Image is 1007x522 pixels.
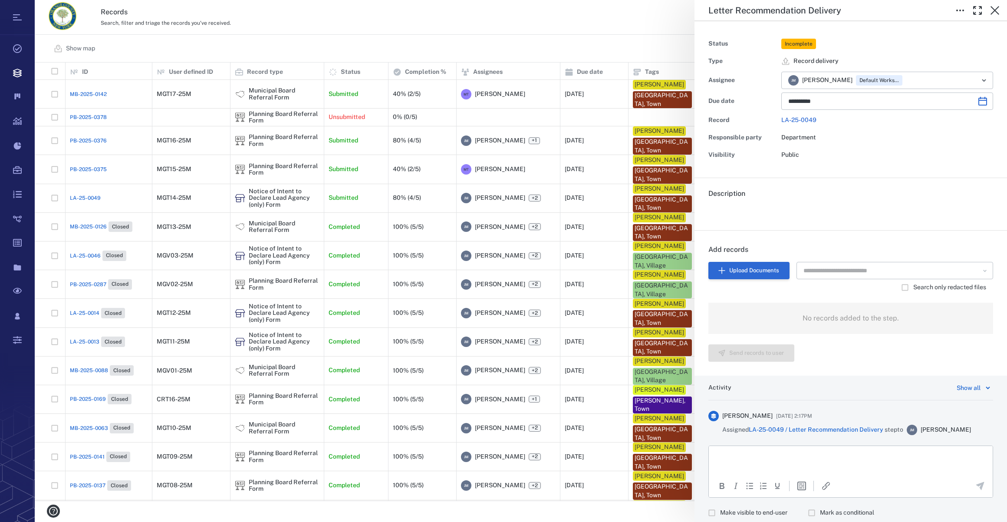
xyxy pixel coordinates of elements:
button: Toggle Fullscreen [969,2,986,19]
a: LA-25-0049 [781,116,816,123]
div: Numbered list [758,481,769,491]
div: Responsible party [708,132,778,144]
span: Assigned step to [722,426,903,434]
div: Due date [708,95,778,107]
button: Upload Documents [708,262,790,279]
div: Type [708,55,778,67]
div: Record [708,114,778,126]
div: Show all [957,383,981,393]
button: Open [978,74,990,86]
span: Public [781,151,799,158]
span: [PERSON_NAME] [921,426,971,434]
div: Status [708,38,778,50]
button: Italic [731,481,741,491]
iframe: Rich Text Area [709,446,993,474]
button: Close [986,2,1004,19]
button: Bold [717,481,727,491]
h5: Letter Recommendation Delivery [708,5,841,16]
button: Insert template [796,481,807,491]
a: LA-25-0049 / Letter Recommendation Delivery [749,426,883,433]
div: Visibility [708,149,778,161]
h6: Activity [708,383,731,392]
span: [PERSON_NAME] [802,76,852,85]
div: Assignee [708,74,778,86]
span: [PERSON_NAME] [722,412,773,420]
button: Send the comment [975,481,985,491]
div: Search Document Manager Files [796,262,993,279]
span: [DATE] 2:17PM [776,411,812,421]
div: J M [907,425,917,435]
span: Search only redacted files [913,283,986,292]
button: Choose date, selected date is Sep 29, 2025 [974,93,991,110]
div: Comment will be marked as non-final decision [808,505,881,521]
button: Toggle to Edit Boxes [951,2,969,19]
div: No records added to the step. [708,303,993,334]
span: Department [781,134,816,141]
span: Make visible to end-user [720,509,787,517]
div: J M [788,75,799,86]
button: Open [980,265,990,276]
div: Citizen will see comment [708,505,794,521]
span: Mark as conditional [820,509,874,517]
span: . [708,207,710,215]
span: Help [20,6,37,14]
span: Record delivery [793,57,839,66]
button: Underline [772,481,783,491]
div: Bullet list [744,481,755,491]
h6: Add records [708,244,993,262]
button: Insert/edit link [821,481,831,491]
span: Default Workspace [858,77,901,84]
h6: Description [708,188,993,199]
span: Incomplete [783,40,814,48]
